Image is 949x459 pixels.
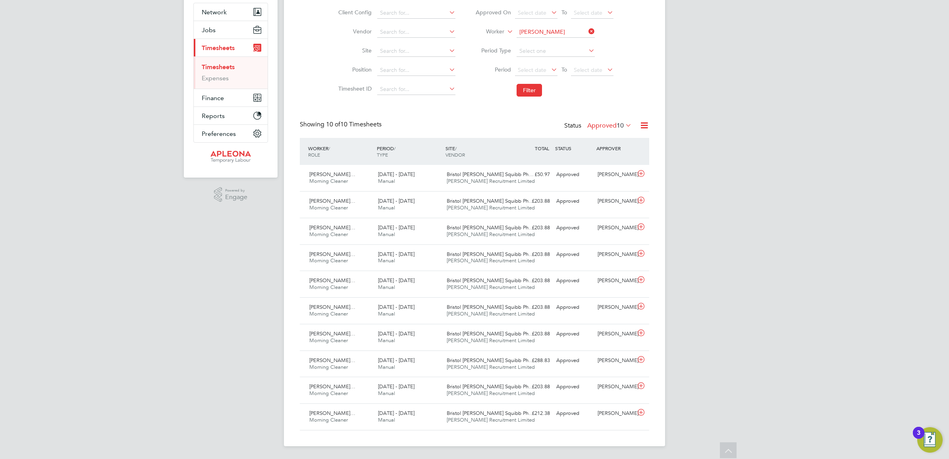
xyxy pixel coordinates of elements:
[194,39,268,56] button: Timesheets
[328,145,330,151] span: /
[512,407,553,420] div: £212.38
[553,168,594,181] div: Approved
[378,251,415,258] span: [DATE] - [DATE]
[225,187,247,194] span: Powered by
[574,66,602,74] span: Select date
[587,122,632,130] label: Approved
[308,151,320,158] span: ROLE
[306,141,375,162] div: WORKER
[512,168,553,181] div: £50.97
[447,224,534,231] span: Bristol [PERSON_NAME] Squibb Ph…
[309,337,348,344] span: Morning Cleaner
[512,354,553,367] div: £288.83
[378,390,395,397] span: Manual
[447,251,534,258] span: Bristol [PERSON_NAME] Squibb Ph…
[517,46,595,57] input: Select one
[553,354,594,367] div: Approved
[336,85,372,92] label: Timesheet ID
[444,141,512,162] div: SITE
[309,330,355,337] span: [PERSON_NAME]…
[309,178,348,184] span: Morning Cleaner
[378,277,415,284] span: [DATE] - [DATE]
[594,141,636,155] div: APPROVER
[336,9,372,16] label: Client Config
[309,364,348,370] span: Morning Cleaner
[378,231,395,238] span: Manual
[326,120,382,128] span: 10 Timesheets
[553,221,594,234] div: Approved
[594,221,636,234] div: [PERSON_NAME]
[447,304,534,310] span: Bristol [PERSON_NAME] Squibb Ph…
[518,66,546,74] span: Select date
[553,274,594,287] div: Approved
[309,310,348,317] span: Morning Cleaner
[336,28,372,35] label: Vendor
[300,120,383,129] div: Showing
[553,195,594,208] div: Approved
[309,231,348,238] span: Morning Cleaner
[559,7,569,17] span: To
[378,330,415,337] span: [DATE] - [DATE]
[447,204,535,211] span: [PERSON_NAME] Recruitment Limited
[202,130,236,138] span: Preferences
[309,383,355,390] span: [PERSON_NAME]…
[309,304,355,310] span: [PERSON_NAME]…
[202,8,227,16] span: Network
[378,410,415,416] span: [DATE] - [DATE]
[375,141,444,162] div: PERIOD
[447,231,535,238] span: [PERSON_NAME] Recruitment Limited
[447,178,535,184] span: [PERSON_NAME] Recruitment Limited
[512,195,553,208] div: £203.88
[475,9,511,16] label: Approved On
[194,89,268,107] button: Finance
[309,277,355,284] span: [PERSON_NAME]…
[377,46,455,57] input: Search for...
[553,380,594,393] div: Approved
[194,3,268,21] button: Network
[336,47,372,54] label: Site
[394,145,395,151] span: /
[225,194,247,201] span: Engage
[574,9,602,16] span: Select date
[553,141,594,155] div: STATUS
[378,304,415,310] span: [DATE] - [DATE]
[378,178,395,184] span: Manual
[447,364,535,370] span: [PERSON_NAME] Recruitment Limited
[512,248,553,261] div: £203.88
[594,301,636,314] div: [PERSON_NAME]
[326,120,340,128] span: 10 of
[309,251,355,258] span: [PERSON_NAME]…
[194,21,268,39] button: Jobs
[446,151,465,158] span: VENDOR
[377,151,388,158] span: TYPE
[564,120,633,132] div: Status
[447,416,535,423] span: [PERSON_NAME] Recruitment Limited
[378,383,415,390] span: [DATE] - [DATE]
[535,145,549,151] span: TOTAL
[447,257,535,264] span: [PERSON_NAME] Recruitment Limited
[202,94,224,102] span: Finance
[512,221,553,234] div: £203.88
[377,65,455,76] input: Search for...
[447,337,535,344] span: [PERSON_NAME] Recruitment Limited
[309,198,355,204] span: [PERSON_NAME]…
[447,198,534,204] span: Bristol [PERSON_NAME] Squibb Ph…
[202,63,235,71] a: Timesheets
[917,433,920,443] div: 3
[194,125,268,142] button: Preferences
[447,330,534,337] span: Bristol [PERSON_NAME] Squibb Ph…
[377,8,455,19] input: Search for...
[553,407,594,420] div: Approved
[594,195,636,208] div: [PERSON_NAME]
[447,410,534,416] span: Bristol [PERSON_NAME] Squibb Ph…
[517,84,542,97] button: Filter
[336,66,372,73] label: Position
[617,122,624,130] span: 10
[594,327,636,341] div: [PERSON_NAME]
[475,66,511,73] label: Period
[194,107,268,124] button: Reports
[518,9,546,16] span: Select date
[447,284,535,291] span: [PERSON_NAME] Recruitment Limited
[447,383,534,390] span: Bristol [PERSON_NAME] Squibb Ph…
[447,357,534,364] span: Bristol [PERSON_NAME] Squibb Ph…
